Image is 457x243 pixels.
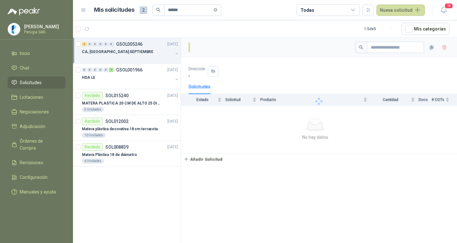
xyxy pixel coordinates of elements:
[401,23,449,35] button: Mís categorías
[8,120,65,132] a: Adjudicación
[82,126,158,132] p: Matera plástica decorativa 18 cm terracota
[105,119,129,124] p: SOL012002
[156,8,161,12] span: search
[82,92,103,99] div: Recibido
[8,8,40,15] img: Logo peakr
[444,3,453,9] span: 18
[364,24,396,34] div: 1 - 5 de 5
[82,42,87,46] div: 2
[82,159,104,164] div: 6 Unidades
[167,41,178,47] p: [DATE]
[8,135,65,154] a: Órdenes de Compra
[167,144,178,150] p: [DATE]
[109,68,114,72] div: 1
[8,91,65,103] a: Licitaciones
[87,68,92,72] div: 0
[214,8,217,12] span: close-circle
[20,94,43,101] span: Licitaciones
[8,47,65,59] a: Inicio
[109,42,114,46] div: 0
[105,145,129,149] p: SOL008839
[82,100,161,106] p: MATERA PLASTICA 20 CM DE ALTO 25 DIAMETRO COLOR NEGRO -
[73,141,181,166] a: RecibidoSOL008839[DATE] Matera Plástica 18 de diámetro6 Unidades
[20,188,56,195] span: Manuales y ayuda
[20,174,48,181] span: Configuración
[167,118,178,125] p: [DATE]
[82,107,104,112] div: 5 Unidades
[167,67,178,73] p: [DATE]
[87,42,92,46] div: 0
[8,186,65,198] a: Manuales y ayuda
[20,64,29,71] span: Chat
[20,108,49,115] span: Negociaciones
[8,62,65,74] a: Chat
[82,66,179,86] a: 0 0 0 0 0 1 GSOL001966[DATE] HDA LE
[82,49,153,55] p: CA, [GEOGRAPHIC_DATA] SEPTIEMBRE
[438,4,449,16] button: 18
[8,157,65,169] a: Remisiones
[98,42,103,46] div: 0
[167,93,178,99] p: [DATE]
[20,138,59,152] span: Órdenes de Compra
[8,23,20,35] img: Company Logo
[376,4,425,16] button: Nueva solicitud
[8,106,65,118] a: Negociaciones
[20,123,45,130] span: Adjudicación
[116,42,142,46] p: GSOL005246
[98,68,103,72] div: 0
[103,42,108,46] div: 0
[8,171,65,183] a: Configuración
[116,68,142,72] p: GSOL001966
[103,68,108,72] div: 0
[82,40,179,61] a: 2 0 0 0 0 0 GSOL005246[DATE] CA, [GEOGRAPHIC_DATA] SEPTIEMBRE
[20,79,42,86] span: Solicitudes
[82,118,103,125] div: Recibido
[93,68,97,72] div: 0
[82,133,106,138] div: 10 Unidades
[82,143,103,151] div: Recibido
[20,159,43,166] span: Remisiones
[105,93,129,98] p: SOL015240
[214,7,217,13] span: close-circle
[140,6,147,14] span: 2
[93,42,97,46] div: 0
[73,115,181,141] a: RecibidoSOL012002[DATE] Matera plástica decorativa 18 cm terracota10 Unidades
[301,7,314,14] div: Todas
[8,77,65,89] a: Solicitudes
[82,75,95,81] p: HDA LE
[82,68,87,72] div: 0
[73,89,181,115] a: RecibidoSOL015240[DATE] MATERA PLASTICA 20 CM DE ALTO 25 DIAMETRO COLOR NEGRO -5 Unidades
[94,5,135,15] h1: Mis solicitudes
[24,30,64,34] p: Perugia SAS
[20,50,30,57] span: Inicio
[24,24,64,29] p: [PERSON_NAME]
[82,152,137,158] p: Matera Plástica 18 de diámetro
